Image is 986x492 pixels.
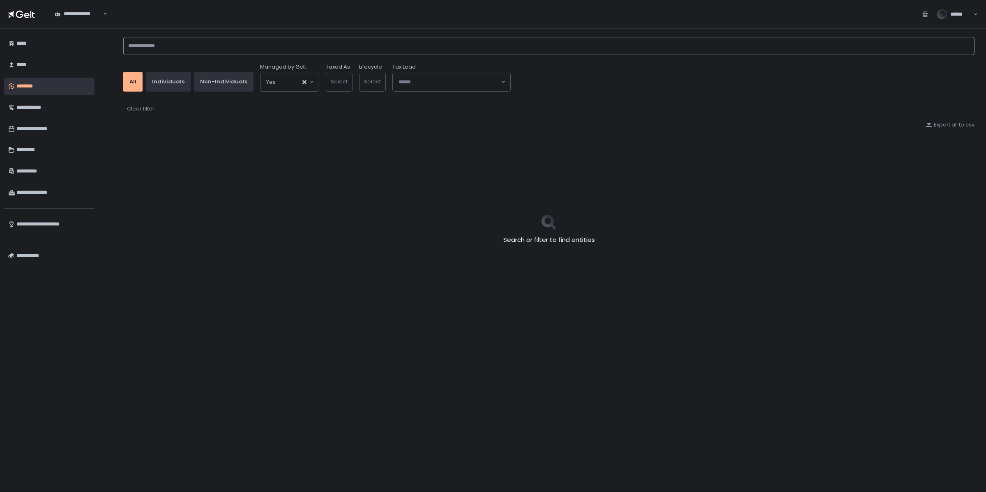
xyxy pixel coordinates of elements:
[200,78,247,85] div: Non-Individuals
[926,121,974,129] button: Export all to csv
[146,72,191,92] button: Individuals
[331,78,348,85] span: Select
[326,63,350,71] label: Taxed As
[123,72,143,92] button: All
[393,73,510,91] div: Search for option
[302,80,306,84] button: Clear Selected
[399,78,500,86] input: Search for option
[260,73,319,91] div: Search for option
[127,105,154,113] div: Clear filter
[129,78,136,85] div: All
[503,235,595,245] h2: Search or filter to find entities
[266,78,276,86] span: Yes
[364,78,381,85] span: Select
[127,105,155,113] button: Clear filter
[276,78,302,86] input: Search for option
[101,10,102,18] input: Search for option
[260,63,306,71] span: Managed by Gelt
[194,72,253,92] button: Non-Individuals
[392,63,416,71] span: Tax Lead
[359,63,382,71] label: Lifecycle
[152,78,184,85] div: Individuals
[49,5,107,23] div: Search for option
